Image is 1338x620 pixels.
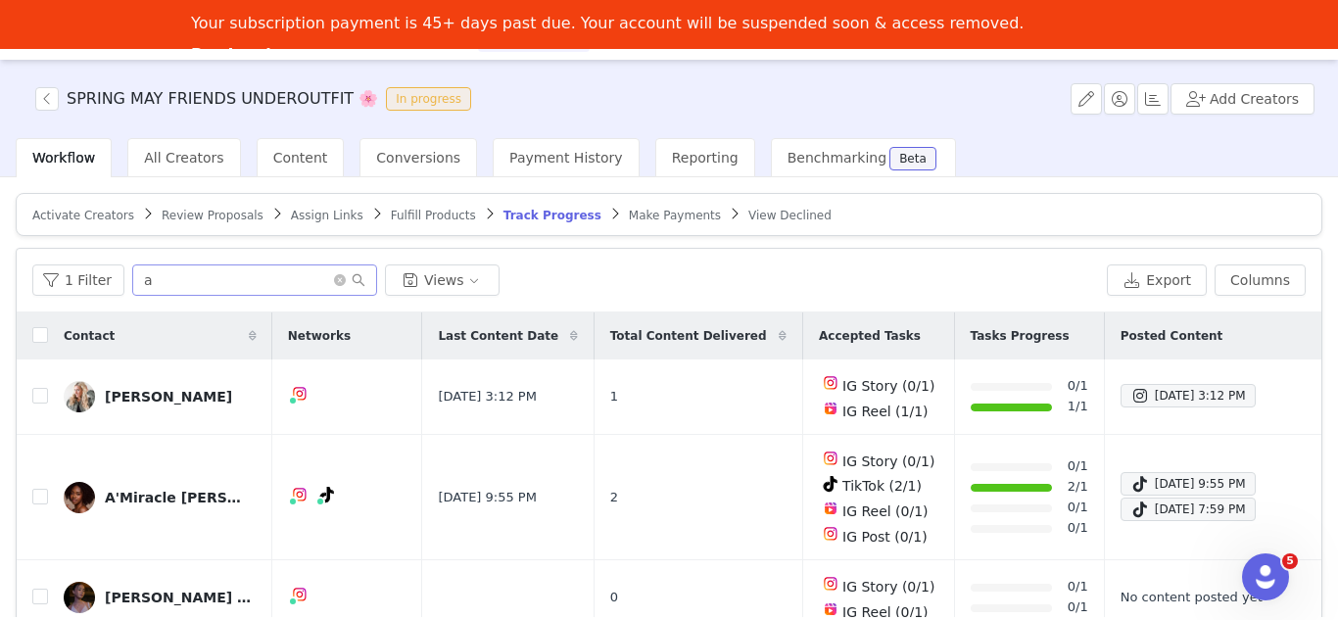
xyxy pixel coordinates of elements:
span: View Declined [748,209,832,222]
span: [object Object] [35,87,479,111]
div: A'Miracle [PERSON_NAME] [105,490,252,505]
img: instagram.svg [823,451,838,466]
span: IG Story (0/1) [842,453,934,469]
img: instagram.svg [292,487,308,502]
a: 2/1 [1068,477,1088,498]
span: Last Content Date [438,327,558,345]
div: [PERSON_NAME] [105,389,232,405]
a: 0/1 [1068,456,1088,477]
img: instagram-reels.svg [823,601,838,617]
a: 0/1 [1068,597,1088,618]
img: e61b34e9-8889-4d8e-a684-10ee53d49ffc.jpg [64,482,95,513]
span: 0 [610,588,618,607]
span: In progress [386,87,471,111]
span: IG Post (0/1) [842,529,928,545]
span: Tasks Progress [971,327,1070,345]
img: instagram.svg [292,386,308,402]
span: IG Story (0/1) [842,579,934,595]
i: icon: search [352,273,365,287]
span: 1 [610,387,618,406]
span: Track Progress [503,209,601,222]
span: 2 [610,488,618,507]
div: [PERSON_NAME] | fashion, beauty, lifestyle [105,590,252,605]
div: Your subscription payment is 45+ days past due. Your account will be suspended soon & access remo... [191,14,1024,33]
span: IG Reel (1/1) [842,404,929,419]
button: Add Creators [1171,83,1314,115]
span: Networks [288,327,351,345]
div: Beta [899,153,927,165]
div: [DATE] 7:59 PM [1130,498,1246,521]
span: Accepted Tasks [819,327,921,345]
h3: SPRING MAY FRIENDS UNDEROUTFIT 🌸 [67,87,378,111]
span: IG Reel (0/1) [842,604,929,620]
a: [PERSON_NAME] | fashion, beauty, lifestyle [64,582,257,613]
button: Export [1107,264,1207,296]
span: [DATE] 9:55 PM [438,488,536,507]
img: instagram.svg [823,576,838,592]
a: A'Miracle [PERSON_NAME] [64,482,257,513]
span: Review Proposals [162,209,263,222]
img: instagram.svg [292,587,308,602]
span: [DATE] 3:12 PM [438,387,536,406]
img: instagram-reels.svg [823,501,838,516]
input: Search... [132,264,377,296]
span: Benchmarking [788,150,886,166]
div: No content posted yet [1121,588,1298,607]
span: Posted Content [1121,327,1223,345]
a: 0/1 [1068,577,1088,597]
a: 1/1 [1068,397,1088,417]
a: 0/1 [1068,518,1088,539]
span: Content [273,150,328,166]
span: Reporting [672,150,739,166]
div: [DATE] 9:55 PM [1130,472,1246,496]
span: Make Payments [629,209,721,222]
a: Pay Invoices [191,45,301,67]
span: Activate Creators [32,209,134,222]
span: Fulfill Products [391,209,476,222]
img: 5d4e3eab-22dc-492b-baaf-0b963740ac23--s.jpg [64,381,95,412]
span: Workflow [32,150,95,166]
span: TikTok (2/1) [842,478,922,494]
img: 3d305142-2f3a-4c97-a863-4794d2980bf8.jpg [64,582,95,613]
button: 1 Filter [32,264,124,296]
span: Assign Links [291,209,363,222]
div: [DATE] 3:12 PM [1130,384,1246,407]
span: IG Story (0/1) [842,378,934,394]
img: instagram.svg [823,526,838,542]
a: [PERSON_NAME] [64,381,257,412]
button: Views [385,264,500,296]
span: Conversions [376,150,460,166]
a: 0/1 [1068,498,1088,518]
span: Contact [64,327,115,345]
img: instagram-reels.svg [823,401,838,416]
span: 5 [1282,553,1298,569]
a: 0/1 [1068,376,1088,397]
iframe: Intercom live chat [1242,553,1289,600]
span: All Creators [144,150,223,166]
span: Total Content Delivered [610,327,767,345]
i: icon: close-circle [334,274,346,286]
span: Payment History [509,150,623,166]
button: Columns [1215,264,1306,296]
span: IG Reel (0/1) [842,503,929,519]
img: instagram.svg [823,375,838,391]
